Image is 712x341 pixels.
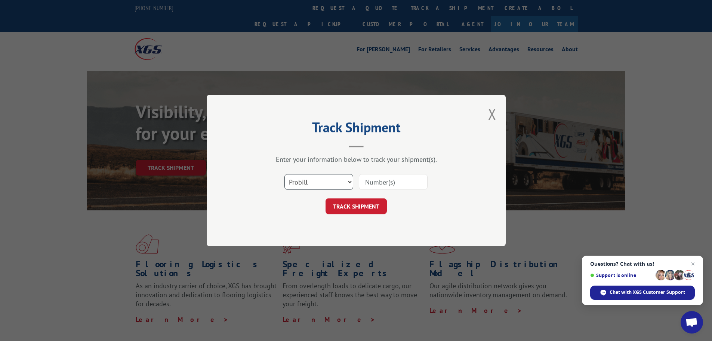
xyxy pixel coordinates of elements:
[681,311,703,334] div: Open chat
[590,286,695,300] div: Chat with XGS Customer Support
[488,104,496,124] button: Close modal
[688,259,697,268] span: Close chat
[244,155,468,164] div: Enter your information below to track your shipment(s).
[610,289,685,296] span: Chat with XGS Customer Support
[244,122,468,136] h2: Track Shipment
[590,261,695,267] span: Questions? Chat with us!
[359,174,428,190] input: Number(s)
[326,198,387,214] button: TRACK SHIPMENT
[590,273,653,278] span: Support is online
